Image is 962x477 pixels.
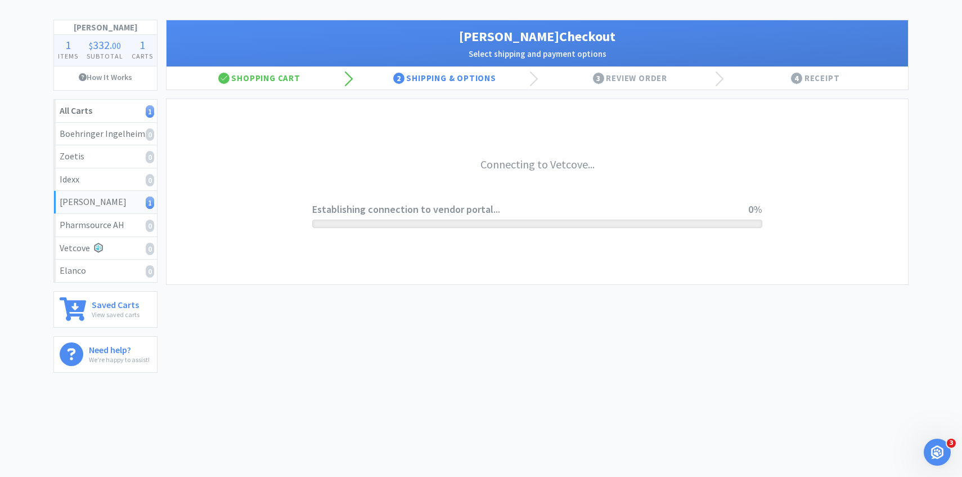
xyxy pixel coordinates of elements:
[312,155,762,173] h3: Connecting to Vetcove...
[89,354,150,365] p: We're happy to assist!
[312,202,748,218] span: Establishing connection to vendor portal...
[146,243,154,255] i: 0
[60,149,151,164] div: Zoetis
[83,39,128,51] div: .
[60,105,92,116] strong: All Carts
[54,51,83,61] h4: Items
[83,51,128,61] h4: Subtotal
[89,342,150,354] h6: Need help?
[146,220,154,232] i: 0
[924,439,951,466] iframe: Intercom live chat
[146,265,154,278] i: 0
[393,73,404,84] span: 2
[947,439,956,448] span: 3
[53,291,158,328] a: Saved CartsView saved carts
[60,264,151,278] div: Elanco
[60,127,151,141] div: Boehringer Ingelheim
[146,128,154,141] i: 0
[127,51,157,61] h4: Carts
[54,191,157,214] a: [PERSON_NAME]1
[537,67,723,90] div: Review Order
[178,26,897,47] h1: [PERSON_NAME] Checkout
[748,203,762,216] span: 0%
[146,197,154,209] i: 1
[60,218,151,233] div: Pharmsource AH
[352,67,538,90] div: Shipping & Options
[54,214,157,237] a: Pharmsource AH0
[60,195,151,209] div: [PERSON_NAME]
[65,38,71,52] span: 1
[54,168,157,191] a: Idexx0
[54,237,157,260] a: Vetcove0
[54,20,157,35] h1: [PERSON_NAME]
[60,172,151,187] div: Idexx
[146,151,154,163] i: 0
[791,73,802,84] span: 4
[54,123,157,146] a: Boehringer Ingelheim0
[178,47,897,61] h2: Select shipping and payment options
[146,174,154,186] i: 0
[54,100,157,123] a: All Carts1
[54,260,157,282] a: Elanco0
[167,67,352,90] div: Shopping Cart
[54,66,157,88] a: How It Works
[89,40,93,51] span: $
[60,241,151,256] div: Vetcove
[92,297,140,309] h6: Saved Carts
[93,38,110,52] span: 332
[723,67,909,90] div: Receipt
[146,105,154,118] i: 1
[140,38,145,52] span: 1
[593,73,604,84] span: 3
[112,40,121,51] span: 00
[54,145,157,168] a: Zoetis0
[92,309,140,320] p: View saved carts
